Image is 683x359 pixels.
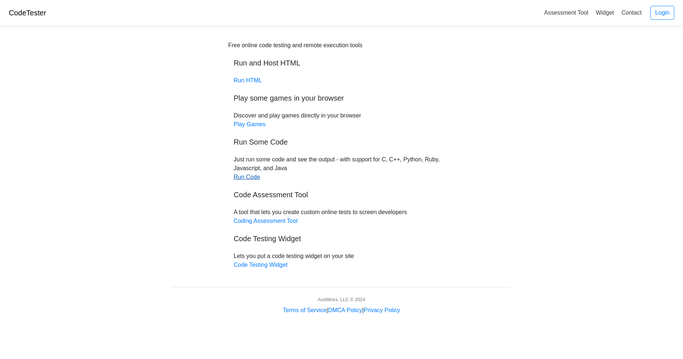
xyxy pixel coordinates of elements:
[318,296,365,303] div: AcidWorx, LLC © 2024
[228,41,455,269] div: Discover and play games directly in your browser Just run some code and see the output - with sup...
[593,7,617,19] a: Widget
[234,262,287,268] a: Code Testing Widget
[619,7,645,19] a: Contact
[228,41,362,50] div: Free online code testing and remote execution tools
[283,306,400,315] div: | |
[234,190,449,199] h5: Code Assessment Tool
[234,138,449,146] h5: Run Some Code
[650,6,674,20] a: Login
[234,94,449,102] h5: Play some games in your browser
[234,121,265,127] a: Play Games
[234,234,449,243] h5: Code Testing Widget
[364,307,400,313] a: Privacy Policy
[234,77,262,83] a: Run HTML
[283,307,327,313] a: Terms of Service
[9,9,46,17] a: CodeTester
[541,7,591,19] a: Assessment Tool
[234,218,298,224] a: Coding Assessment Tool
[234,59,449,67] h5: Run and Host HTML
[328,307,362,313] a: DMCA Policy
[234,174,260,180] a: Run Code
